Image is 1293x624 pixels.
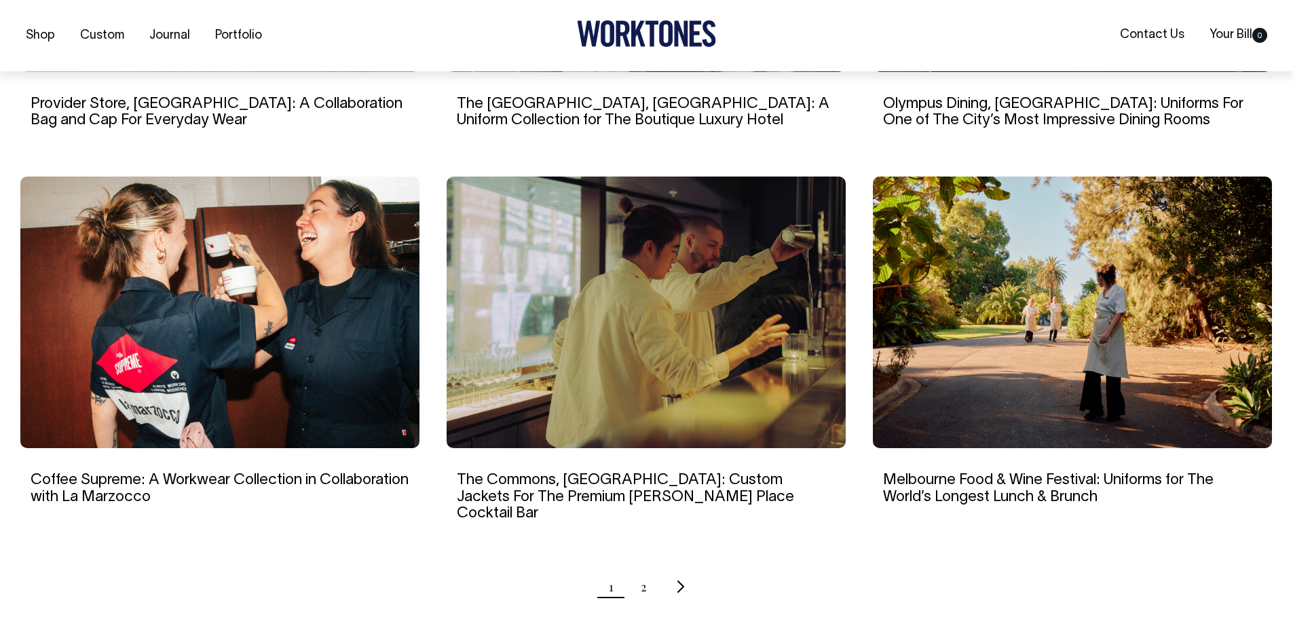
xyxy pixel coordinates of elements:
[883,97,1243,127] a: Olympus Dining, [GEOGRAPHIC_DATA]: Uniforms For One of The City’s Most Impressive Dining Rooms
[20,570,1273,604] nav: Pagination
[641,570,647,604] a: Page 2
[20,24,60,47] a: Shop
[1252,28,1267,43] span: 0
[609,570,614,604] span: Page 1
[1114,24,1190,46] a: Contact Us
[873,177,1272,448] img: Melbourne Food & Wine Festival: Uniforms for The World’s Longest Lunch & Brunch
[447,177,846,448] img: The Commons, Sydney: Custom Jackets For The Premium Martin Place Cocktail Bar
[31,473,409,503] a: Coffee Supreme: A Workwear Collection in Collaboration with La Marzocco
[457,473,794,519] a: The Commons, [GEOGRAPHIC_DATA]: Custom Jackets For The Premium [PERSON_NAME] Place Cocktail Bar
[31,97,402,127] a: Provider Store, [GEOGRAPHIC_DATA]: A Collaboration Bag and Cap For Everyday Wear
[1204,24,1273,46] a: Your Bill0
[144,24,195,47] a: Journal
[20,177,419,448] img: Coffee Supreme: A Workwear Collection in Collaboration with La Marzocco
[210,24,267,47] a: Portfolio
[674,570,685,604] a: Next page
[75,24,130,47] a: Custom
[457,97,829,127] a: The [GEOGRAPHIC_DATA], [GEOGRAPHIC_DATA]: A Uniform Collection for The Boutique Luxury Hotel
[883,473,1214,503] a: Melbourne Food & Wine Festival: Uniforms for The World’s Longest Lunch & Brunch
